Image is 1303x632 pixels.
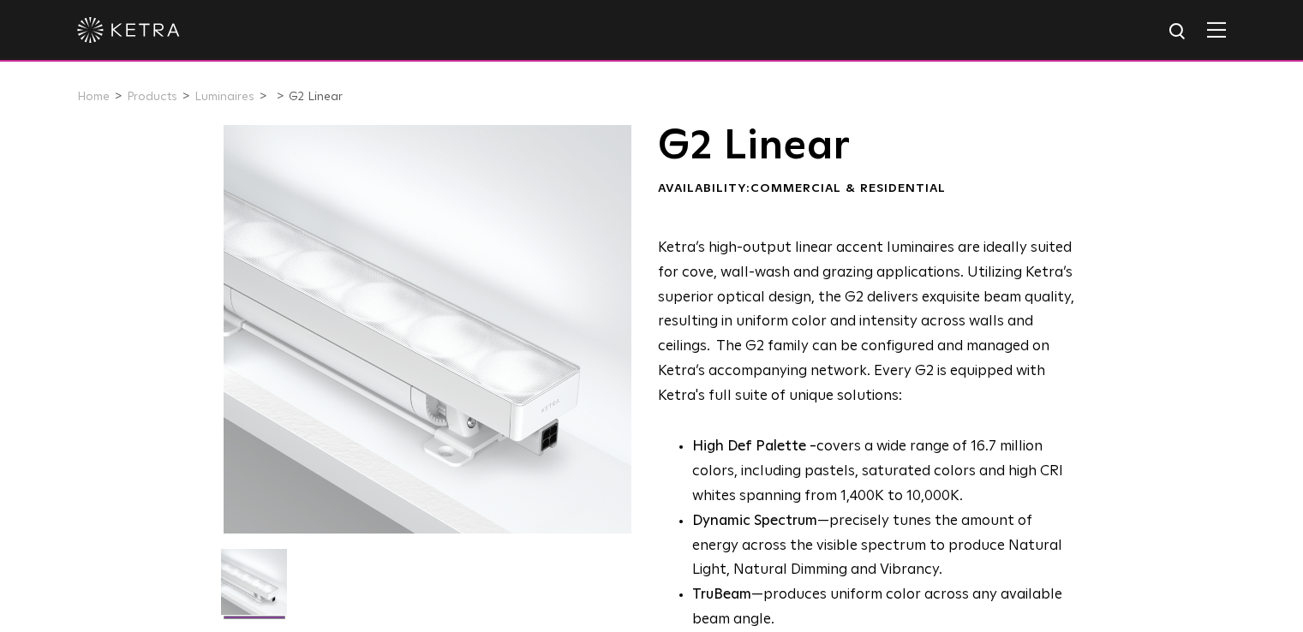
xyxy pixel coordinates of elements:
[1207,21,1226,38] img: Hamburger%20Nav.svg
[1168,21,1189,43] img: search icon
[692,587,751,602] strong: TruBeam
[692,510,1075,584] li: —precisely tunes the amount of energy across the visible spectrum to produce Natural Light, Natur...
[77,91,110,103] a: Home
[77,17,180,43] img: ketra-logo-2019-white
[658,236,1075,409] p: Ketra’s high-output linear accent luminaires are ideally suited for cove, wall-wash and grazing a...
[289,91,343,103] a: G2 Linear
[194,91,254,103] a: Luminaires
[750,182,946,194] span: Commercial & Residential
[658,181,1075,198] div: Availability:
[221,549,287,628] img: G2-Linear-2021-Web-Square
[127,91,177,103] a: Products
[692,514,817,528] strong: Dynamic Spectrum
[658,125,1075,168] h1: G2 Linear
[692,435,1075,510] p: covers a wide range of 16.7 million colors, including pastels, saturated colors and high CRI whit...
[692,439,816,454] strong: High Def Palette -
